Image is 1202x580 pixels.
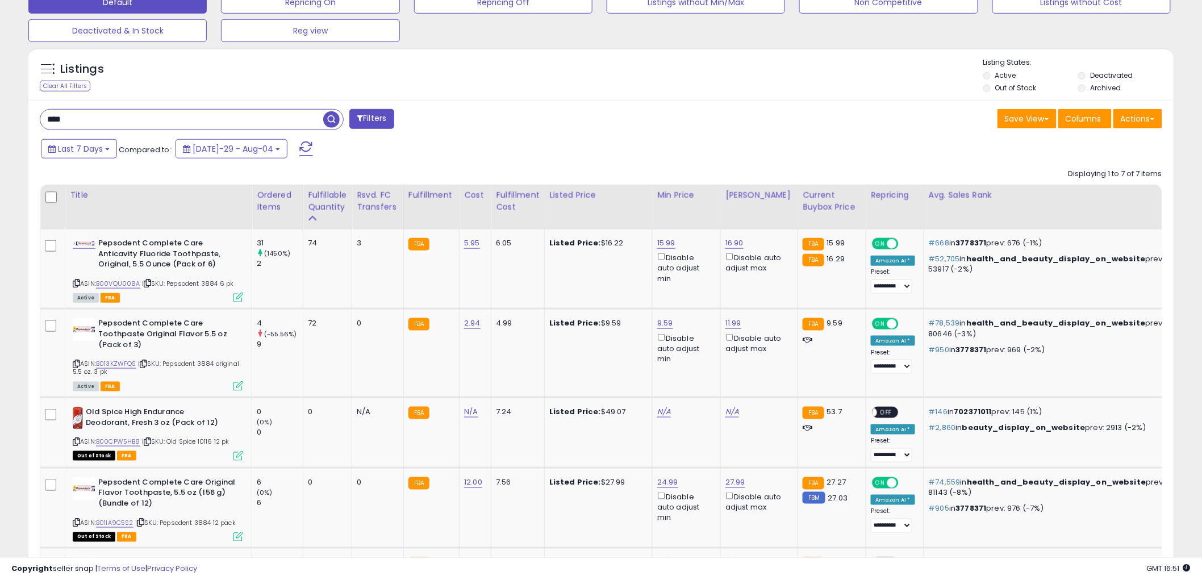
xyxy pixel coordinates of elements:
[657,332,712,365] div: Disable auto adjust min
[257,427,303,437] div: 0
[135,518,236,527] span: | SKU: Pepsodent 3884 12 pack
[725,490,789,512] div: Disable auto adjust max
[142,437,229,446] span: | SKU: Old Spice 10116 12 pk
[929,189,1170,201] div: Avg. Sales Rank
[464,189,486,201] div: Cost
[308,318,343,328] div: 72
[142,279,233,288] span: | SKU: Pepsodent 3884 6 pk
[657,490,712,523] div: Disable auto adjust min
[1066,113,1101,124] span: Columns
[11,564,197,574] div: seller snap | |
[725,332,789,354] div: Disable auto adjust max
[549,237,601,248] b: Listed Price:
[119,144,171,155] span: Compared to:
[496,477,536,487] div: 7.56
[929,503,950,514] span: #905
[357,189,399,213] div: Rsvd. FC Transfers
[308,189,347,213] div: Fulfillable Quantity
[956,237,987,248] span: 3778371
[101,293,120,303] span: FBA
[257,477,303,487] div: 6
[257,258,303,269] div: 2
[549,318,601,328] b: Listed Price:
[549,407,644,417] div: $49.07
[827,318,843,328] span: 9.59
[257,189,298,213] div: Ordered Items
[96,437,140,447] a: B00CPW5HB8
[929,406,948,417] span: #146
[73,238,243,301] div: ASIN:
[956,344,987,355] span: 3778371
[897,239,915,249] span: OFF
[357,407,395,417] div: N/A
[657,237,675,249] a: 15.99
[966,253,1145,264] span: health_and_beauty_display_on_website
[464,318,481,329] a: 2.94
[929,345,1166,355] p: in prev: 969 (-2%)
[657,477,678,488] a: 24.99
[871,437,915,462] div: Preset:
[929,238,1166,248] p: in prev: 676 (-1%)
[357,238,395,248] div: 3
[827,406,842,417] span: 53.7
[929,407,1166,417] p: in prev: 145 (1%)
[871,424,915,435] div: Amazon AI *
[408,477,429,490] small: FBA
[28,19,207,42] button: Deactivated & In Stock
[962,422,1086,433] span: beauty_display_on_website
[549,318,644,328] div: $9.59
[40,81,90,91] div: Clear All Filters
[1069,169,1162,180] div: Displaying 1 to 7 of 7 items
[929,254,1166,274] p: in prev: 53917 (-2%)
[464,406,478,418] a: N/A
[86,407,224,431] b: Old Spice High Endurance Deodorant, Fresh 3 oz (Pack of 12)
[1147,563,1191,574] span: 2025-08-12 16:51 GMT
[966,318,1145,328] span: health_and_beauty_display_on_website
[408,238,429,251] small: FBA
[464,477,482,488] a: 12.00
[117,532,136,542] span: FBA
[73,318,95,341] img: 41ZO6bwt25L._SL40_.jpg
[549,406,601,417] b: Listed Price:
[929,237,950,248] span: #668
[73,359,239,376] span: | SKU: Pepsodent 3884 original 5.5 oz. 3 pk
[803,477,824,490] small: FBA
[827,237,845,248] span: 15.99
[73,382,99,391] span: All listings currently available for purchase on Amazon
[496,189,540,213] div: Fulfillment Cost
[871,336,915,346] div: Amazon AI *
[408,407,429,419] small: FBA
[73,407,243,460] div: ASIN:
[96,518,133,528] a: B01IA9C5S2
[657,189,716,201] div: Min Price
[357,477,395,487] div: 0
[73,407,83,429] img: 41tyeebv3cL._SL40_.jpg
[549,477,601,487] b: Listed Price:
[956,503,987,514] span: 3778371
[873,478,887,487] span: ON
[725,237,744,249] a: 16.90
[725,406,739,418] a: N/A
[11,563,53,574] strong: Copyright
[257,488,273,497] small: (0%)
[929,503,1166,514] p: in prev: 976 (-7%)
[496,318,536,328] div: 4.99
[929,253,960,264] span: #52,705
[725,477,745,488] a: 27.99
[827,477,846,487] span: 27.27
[257,407,303,417] div: 0
[803,238,824,251] small: FBA
[657,406,671,418] a: N/A
[954,406,992,417] span: 702371011
[871,189,919,201] div: Repricing
[193,143,273,155] span: [DATE]-29 - Aug-04
[98,318,236,353] b: Pepsodent Complete Care Toothpaste Original Flavor 5.5 oz (Pack of 3)
[549,189,648,201] div: Listed Price
[176,139,287,158] button: [DATE]-29 - Aug-04
[257,498,303,508] div: 6
[147,563,197,574] a: Privacy Policy
[308,477,343,487] div: 0
[98,477,236,512] b: Pepsodent Complete Care Original Flavor Toothpaste, 5.5 oz (156 g) (Bundle of 12)
[828,493,848,503] span: 27.03
[873,239,887,249] span: ON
